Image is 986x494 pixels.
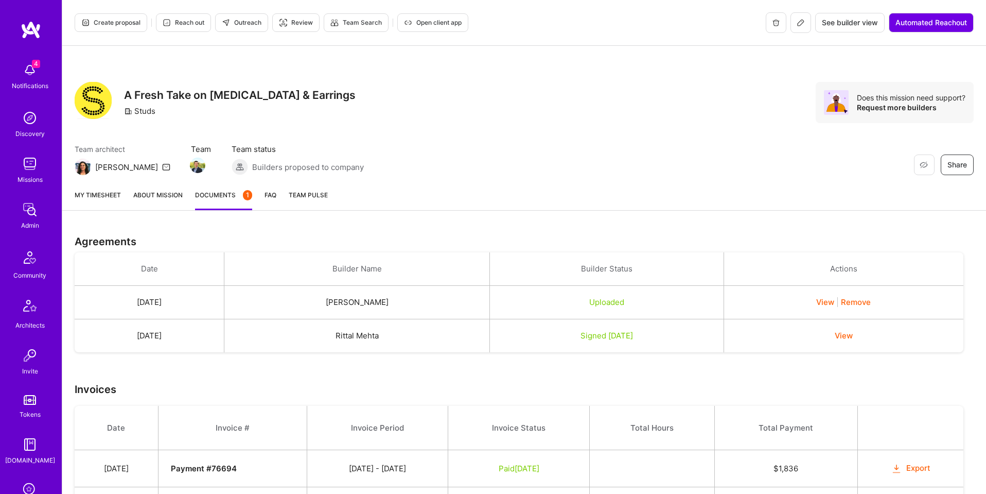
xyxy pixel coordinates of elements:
img: logo [21,21,41,39]
i: icon Mail [162,163,170,171]
div: Does this mission need support? [857,93,965,103]
img: Architects [17,295,42,320]
td: Rittal Mehta [224,319,489,353]
h3: A Fresh Take on [MEDICAL_DATA] & Earrings [124,89,356,101]
button: Reach out [156,13,211,32]
button: Team Search [324,13,389,32]
a: My timesheet [75,190,121,210]
th: Total Hours [590,406,715,450]
td: [DATE] [75,450,158,487]
th: Builder Name [224,252,489,286]
a: Documents1 [195,190,252,210]
div: Admin [21,220,39,231]
img: Invite [20,345,40,366]
button: Create proposal [75,13,147,32]
img: tokens [24,395,36,405]
img: bell [20,60,40,80]
button: Automated Reachout [889,13,974,32]
th: Actions [724,252,963,286]
span: Paid [DATE] [499,464,539,473]
span: Review [279,18,313,27]
th: Invoice Status [448,406,589,450]
span: Reach out [163,18,204,27]
button: Review [272,13,320,32]
th: Total Payment [714,406,857,450]
td: $ 1,836 [714,450,857,487]
span: Team Pulse [289,191,328,199]
th: Invoice Period [307,406,448,450]
img: Team Architect [75,159,91,175]
a: About Mission [133,190,183,210]
img: Builders proposed to company [232,159,248,175]
th: Builder Status [489,252,724,286]
button: View [835,330,853,341]
div: Uploaded [502,297,711,308]
div: Missions [17,174,43,185]
button: Remove [841,297,871,308]
button: See builder view [815,13,885,32]
span: Team [191,144,211,155]
span: Create proposal [81,18,140,27]
img: discovery [20,108,40,128]
div: 1 [243,190,252,200]
span: Documents [195,190,252,200]
img: Community [17,245,42,270]
img: guide book [20,434,40,455]
div: [DOMAIN_NAME] [5,455,55,466]
div: Architects [15,320,45,331]
div: Studs [124,106,155,116]
span: Open client app [404,18,462,27]
span: See builder view [822,18,878,28]
img: Team Member Avatar [190,158,205,173]
div: [PERSON_NAME] [95,162,158,173]
div: Invite [22,366,38,377]
div: Request more builders [857,103,965,112]
span: Share [947,160,967,170]
div: Discovery [15,128,45,139]
td: [PERSON_NAME] [224,286,489,319]
th: Invoice # [158,406,307,450]
div: Signed [DATE] [502,330,711,341]
div: Tokens [20,409,41,420]
h3: Invoices [75,383,974,396]
strong: Payment # 76694 [171,464,237,473]
button: Outreach [215,13,268,32]
a: Team Pulse [289,190,328,210]
a: Team Member Avatar [191,157,204,174]
td: [DATE] [75,319,224,353]
button: Export [891,463,931,474]
div: Community [13,270,46,281]
th: Date [75,252,224,286]
span: 4 [32,60,40,68]
button: Open client app [397,13,468,32]
td: [DATE] - [DATE] [307,450,448,487]
img: teamwork [20,154,40,174]
span: Team status [232,144,364,155]
i: icon CompanyGray [124,107,132,115]
a: FAQ [265,190,276,210]
i: icon Targeter [279,19,287,27]
button: View [816,297,834,308]
th: Date [75,406,158,450]
i: icon Proposal [81,19,90,27]
i: icon EyeClosed [920,161,928,169]
i: icon OrangeDownload [891,463,903,475]
span: Builders proposed to company [252,162,364,173]
span: Outreach [222,18,261,27]
span: Team Search [330,18,382,27]
h3: Agreements [75,235,974,248]
img: Company Logo [75,82,112,119]
span: Team architect [75,144,170,155]
button: Share [941,155,974,175]
img: Avatar [824,90,849,115]
img: admin teamwork [20,199,40,220]
td: [DATE] [75,286,224,319]
div: Notifications [12,80,48,91]
span: Automated Reachout [895,18,967,28]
